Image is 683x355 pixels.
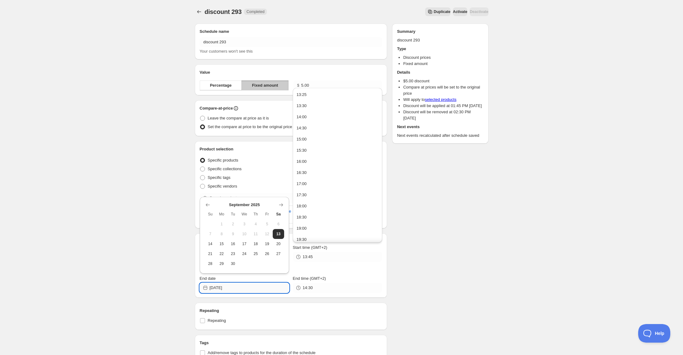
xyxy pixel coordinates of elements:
[261,209,273,219] th: Friday
[200,49,253,54] span: Your customers won't see this
[207,212,214,217] span: Su
[208,124,292,129] span: Set the compare at price to be the original price
[261,239,273,249] button: Friday September 19 2025
[239,249,250,259] button: Wednesday September 24 2025
[239,209,250,219] th: Wednesday
[241,232,248,236] span: 10
[295,157,380,167] button: 16:00
[273,239,284,249] button: Saturday September 20 2025
[253,212,259,217] span: Th
[239,239,250,249] button: Wednesday September 17 2025
[250,249,262,259] button: Thursday September 25 2025
[297,114,307,120] div: 14:00
[273,229,284,239] button: Today Saturday September 13 2025
[295,223,380,233] button: 19:00
[216,239,227,249] button: Monday September 15 2025
[273,249,284,259] button: Saturday September 27 2025
[295,101,380,111] button: 13:30
[205,229,216,239] button: Sunday September 7 2025
[264,241,270,246] span: 19
[293,245,327,250] span: Start time (GMT+2)
[200,238,382,245] h2: Active dates
[264,222,270,227] span: 5
[207,232,214,236] span: 7
[275,232,282,236] span: 13
[218,251,225,256] span: 22
[295,190,380,200] button: 17:30
[210,82,232,89] span: Percentage
[297,125,307,131] div: 14:30
[250,229,262,239] button: Thursday September 11 2025
[250,219,262,229] button: Thursday September 4 2025
[297,181,307,187] div: 17:00
[250,209,262,219] th: Thursday
[208,167,242,171] span: Specific collections
[200,146,382,152] h2: Product selection
[253,241,259,246] span: 18
[252,82,278,89] span: Fixed amount
[397,124,483,130] h2: Next events
[230,241,236,246] span: 16
[261,229,273,239] button: Friday September 12 2025
[297,136,307,142] div: 15:00
[397,28,483,35] h2: Summary
[208,158,238,162] span: Specific products
[200,80,242,90] button: Percentage
[434,9,450,14] span: Duplicate
[264,251,270,256] span: 26
[273,219,284,229] button: Saturday September 6 2025
[273,209,284,219] th: Saturday
[227,249,239,259] button: Tuesday September 23 2025
[207,241,214,246] span: 14
[261,219,273,229] button: Friday September 5 2025
[207,251,214,256] span: 21
[216,249,227,259] button: Monday September 22 2025
[397,132,483,139] p: Next events recalculated after schedule saved
[208,350,316,355] span: Add/remove tags to products for the duration of the schedule
[297,236,307,243] div: 19:30
[218,222,225,227] span: 1
[230,222,236,227] span: 2
[275,241,282,246] span: 20
[200,308,382,314] h2: Repeating
[200,69,382,76] h2: Value
[239,229,250,239] button: Wednesday September 10 2025
[295,201,380,211] button: 18:00
[295,179,380,189] button: 17:00
[295,168,380,178] button: 16:30
[216,259,227,269] button: Monday September 29 2025
[295,90,380,100] button: 13:25
[230,232,236,236] span: 9
[403,78,483,84] li: $ 5.00 discount
[203,201,212,209] button: Show previous month, August 2025
[397,46,483,52] h2: Type
[227,259,239,269] button: Tuesday September 30 2025
[216,219,227,229] button: Monday September 1 2025
[403,84,483,97] li: Compare at prices will be set to the original price
[250,239,262,249] button: Thursday September 18 2025
[246,9,264,14] span: Completed
[208,318,226,323] span: Repeating
[216,229,227,239] button: Monday September 8 2025
[205,249,216,259] button: Sunday September 21 2025
[208,116,269,120] span: Leave the compare at price as it is
[218,261,225,266] span: 29
[297,158,307,165] div: 16:00
[277,201,285,209] button: Show next month, October 2025
[218,241,225,246] span: 15
[200,340,382,346] h2: Tags
[253,222,259,227] span: 4
[239,219,250,229] button: Wednesday September 3 2025
[295,123,380,133] button: 14:30
[200,105,233,111] h2: Compare-at-price
[230,261,236,266] span: 30
[297,214,307,220] div: 18:30
[241,222,248,227] span: 3
[297,103,307,109] div: 13:30
[403,61,483,67] li: Fixed amount
[275,212,282,217] span: Sa
[297,170,307,176] div: 16:30
[241,212,248,217] span: We
[295,112,380,122] button: 14:00
[295,235,380,245] button: 19:30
